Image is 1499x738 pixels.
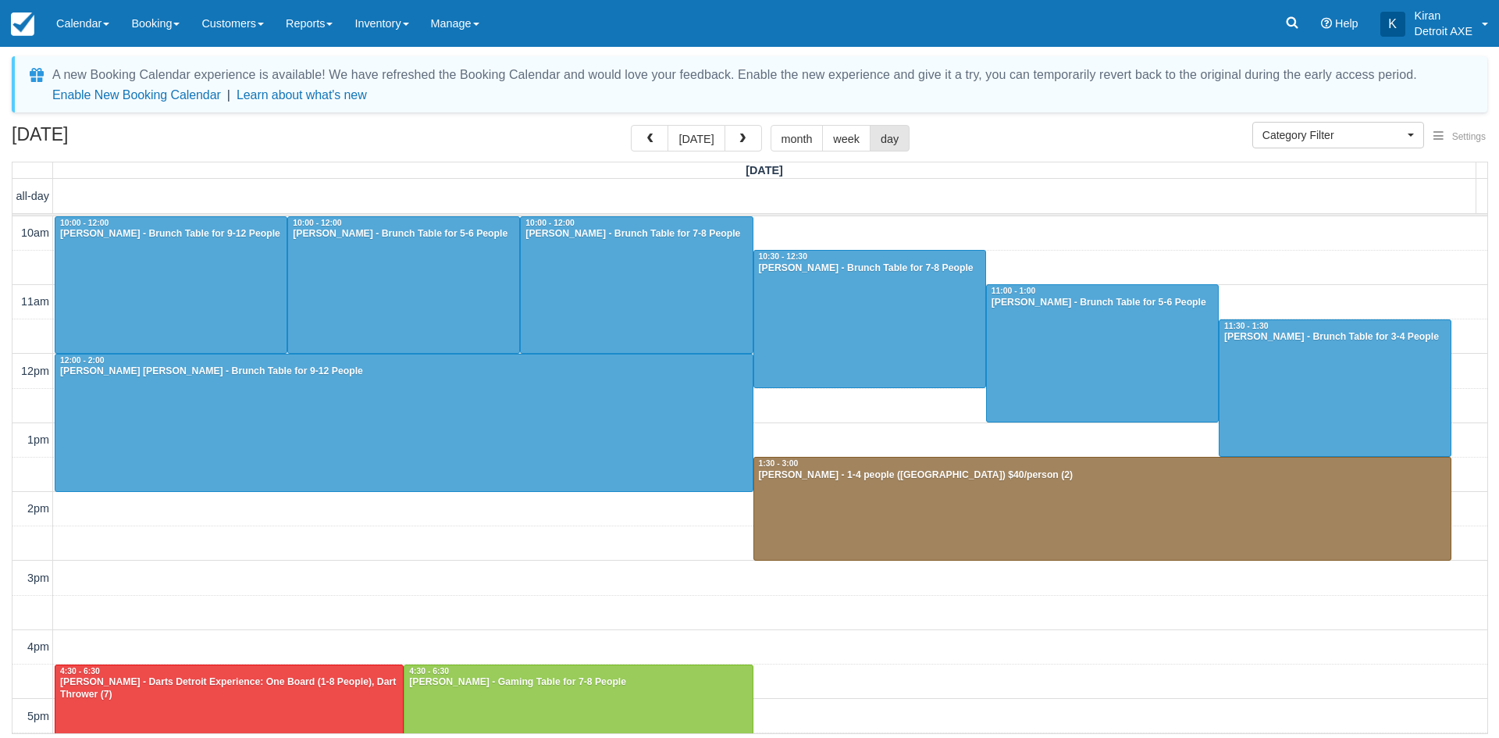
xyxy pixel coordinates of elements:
[55,216,287,354] a: 10:00 - 12:00[PERSON_NAME] - Brunch Table for 9-12 People
[1262,127,1404,143] span: Category Filter
[11,12,34,36] img: checkfront-main-nav-mini-logo.png
[12,125,209,154] h2: [DATE]
[21,365,49,377] span: 12pm
[16,190,49,202] span: all-day
[1223,331,1447,344] div: [PERSON_NAME] - Brunch Table for 3-4 People
[237,88,367,102] a: Learn about what's new
[60,356,105,365] span: 12:00 - 2:00
[1415,23,1472,39] p: Detroit AXE
[27,433,49,446] span: 1pm
[668,125,725,152] button: [DATE]
[758,262,981,275] div: [PERSON_NAME] - Brunch Table for 7-8 People
[520,216,753,354] a: 10:00 - 12:00[PERSON_NAME] - Brunch Table for 7-8 People
[1321,18,1332,29] i: Help
[1380,12,1405,37] div: K
[1219,319,1451,458] a: 11:30 - 1:30[PERSON_NAME] - Brunch Table for 3-4 People
[409,667,449,676] span: 4:30 - 6:30
[991,297,1214,309] div: [PERSON_NAME] - Brunch Table for 5-6 People
[753,250,986,388] a: 10:30 - 12:30[PERSON_NAME] - Brunch Table for 7-8 People
[287,216,520,354] a: 10:00 - 12:00[PERSON_NAME] - Brunch Table for 5-6 People
[59,676,399,701] div: [PERSON_NAME] - Darts Detroit Experience: One Board (1-8 People), Dart Thrower (7)
[1424,126,1495,148] button: Settings
[227,88,230,102] span: |
[758,469,1447,482] div: [PERSON_NAME] - 1-4 people ([GEOGRAPHIC_DATA]) $40/person (2)
[1252,122,1424,148] button: Category Filter
[759,459,799,468] span: 1:30 - 3:00
[52,66,1417,84] div: A new Booking Calendar experience is available! We have refreshed the Booking Calendar and would ...
[60,667,100,676] span: 4:30 - 6:30
[1224,322,1269,330] span: 11:30 - 1:30
[1415,8,1472,23] p: Kiran
[292,228,515,241] div: [PERSON_NAME] - Brunch Table for 5-6 People
[753,457,1452,561] a: 1:30 - 3:00[PERSON_NAME] - 1-4 people ([GEOGRAPHIC_DATA]) $40/person (2)
[759,252,807,261] span: 10:30 - 12:30
[60,219,109,227] span: 10:00 - 12:00
[59,228,283,241] div: [PERSON_NAME] - Brunch Table for 9-12 People
[27,502,49,515] span: 2pm
[27,640,49,653] span: 4pm
[408,676,748,689] div: [PERSON_NAME] - Gaming Table for 7-8 People
[1335,17,1358,30] span: Help
[59,365,749,378] div: [PERSON_NAME] [PERSON_NAME] - Brunch Table for 9-12 People
[1452,131,1486,142] span: Settings
[525,219,574,227] span: 10:00 - 12:00
[870,125,910,152] button: day
[525,228,748,241] div: [PERSON_NAME] - Brunch Table for 7-8 People
[27,710,49,722] span: 5pm
[822,125,871,152] button: week
[771,125,824,152] button: month
[21,226,49,239] span: 10am
[746,164,783,176] span: [DATE]
[992,287,1036,295] span: 11:00 - 1:00
[55,354,753,492] a: 12:00 - 2:00[PERSON_NAME] [PERSON_NAME] - Brunch Table for 9-12 People
[27,572,49,584] span: 3pm
[21,295,49,308] span: 11am
[52,87,221,103] button: Enable New Booking Calendar
[293,219,341,227] span: 10:00 - 12:00
[986,284,1219,422] a: 11:00 - 1:00[PERSON_NAME] - Brunch Table for 5-6 People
